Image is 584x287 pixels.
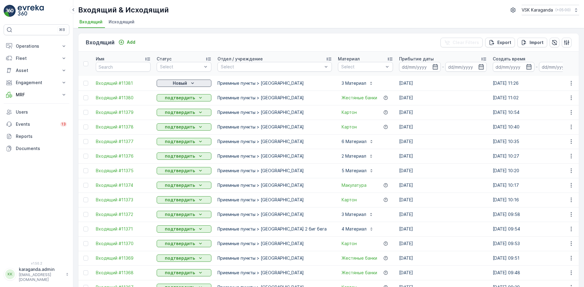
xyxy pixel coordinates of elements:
[217,153,332,159] p: Приемные пункты > [GEOGRAPHIC_DATA]
[217,80,332,86] p: Приемные пункты > [GEOGRAPHIC_DATA]
[96,62,151,72] input: Search
[522,7,553,13] p: VSK Karaganda
[485,38,515,47] button: Export
[83,139,88,144] div: Toggle Row Selected
[517,38,547,47] button: Import
[342,95,377,101] a: Жестяные банки
[338,137,377,146] button: 6 Материал
[342,168,367,174] p: 5 Материал
[217,182,332,188] p: Приемные пункты > [GEOGRAPHIC_DATA]
[490,149,583,163] td: [DATE] 10:27
[96,211,151,217] a: Входящий #11372
[217,241,332,247] p: Приемные пункты > [GEOGRAPHIC_DATA]
[342,270,377,276] a: Жестяные банки
[96,197,151,203] span: Входящий #11373
[490,134,583,149] td: [DATE] 10:35
[396,265,490,280] td: [DATE]
[96,109,151,115] a: Входящий #11379
[4,5,16,17] img: logo
[19,266,63,272] p: karaganda.admin
[342,124,357,130] a: Картон
[157,109,211,116] button: подтвердить
[96,124,151,130] a: Входящий #11378
[217,109,332,115] p: Приемные пункты > [GEOGRAPHIC_DATA]
[96,255,151,261] a: Входящий #11369
[338,210,377,219] button: 3 Материал
[157,182,211,189] button: подтвердить
[96,80,151,86] a: Входящий #11381
[83,81,88,86] div: Toggle Row Selected
[490,251,583,265] td: [DATE] 09:51
[157,211,211,218] button: подтвердить
[396,91,490,105] td: [DATE]
[160,64,202,70] p: Select
[157,123,211,131] button: подтвердить
[83,256,88,261] div: Toggle Row Selected
[490,265,583,280] td: [DATE] 09:48
[157,94,211,101] button: подтвердить
[342,211,366,217] p: 3 Материал
[342,153,366,159] p: 2 Материал
[83,241,88,246] div: Toggle Row Selected
[217,56,263,62] p: Отдел / учреждение
[342,226,367,232] p: 4 Материал
[165,138,195,145] p: подтвердить
[165,124,195,130] p: подтвердить
[342,241,357,247] span: Картон
[490,105,583,120] td: [DATE] 10:54
[396,251,490,265] td: [DATE]
[396,134,490,149] td: [DATE]
[453,39,479,46] p: Clear Filters
[4,261,69,265] span: v 1.50.2
[490,178,583,193] td: [DATE] 10:17
[217,197,332,203] p: Приемные пункты > [GEOGRAPHIC_DATA]
[490,76,583,91] td: [DATE] 11:26
[342,255,377,261] span: Жестяные банки
[165,211,195,217] p: подтвердить
[59,27,65,32] p: ⌘B
[536,63,538,70] p: -
[83,95,88,100] div: Toggle Row Selected
[96,226,151,232] span: Входящий #11371
[490,91,583,105] td: [DATE] 11:02
[165,197,195,203] p: подтвердить
[127,39,135,45] p: Add
[342,109,357,115] span: Картон
[96,241,151,247] a: Входящий #11370
[16,92,57,98] p: MRF
[490,120,583,134] td: [DATE] 10:40
[217,168,332,174] p: Приемные пункты > [GEOGRAPHIC_DATA]
[96,95,151,101] a: Входящий #11380
[78,5,169,15] p: Входящий & Исходящий
[96,182,151,188] a: Входящий #11374
[83,168,88,173] div: Toggle Row Selected
[83,270,88,275] div: Toggle Row Selected
[217,270,332,276] p: Приемные пункты > [GEOGRAPHIC_DATA]
[338,224,377,234] button: 4 Материал
[342,182,367,188] a: Макулатура
[165,168,195,174] p: подтвердить
[221,64,322,70] p: Select
[86,38,115,47] p: Входящий
[157,138,211,145] button: подтвердить
[83,125,88,129] div: Toggle Row Selected
[4,142,69,155] a: Documents
[157,269,211,276] button: подтвердить
[157,196,211,203] button: подтвердить
[165,226,195,232] p: подтвердить
[96,138,151,145] span: Входящий #11377
[342,197,357,203] span: Картон
[399,56,434,62] p: Прибытие даты
[61,122,66,127] p: 13
[165,255,195,261] p: подтвердить
[338,78,377,88] button: 3 Материал
[396,222,490,236] td: [DATE]
[83,212,88,217] div: Toggle Row Selected
[96,153,151,159] span: Входящий #11376
[165,95,195,101] p: подтвердить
